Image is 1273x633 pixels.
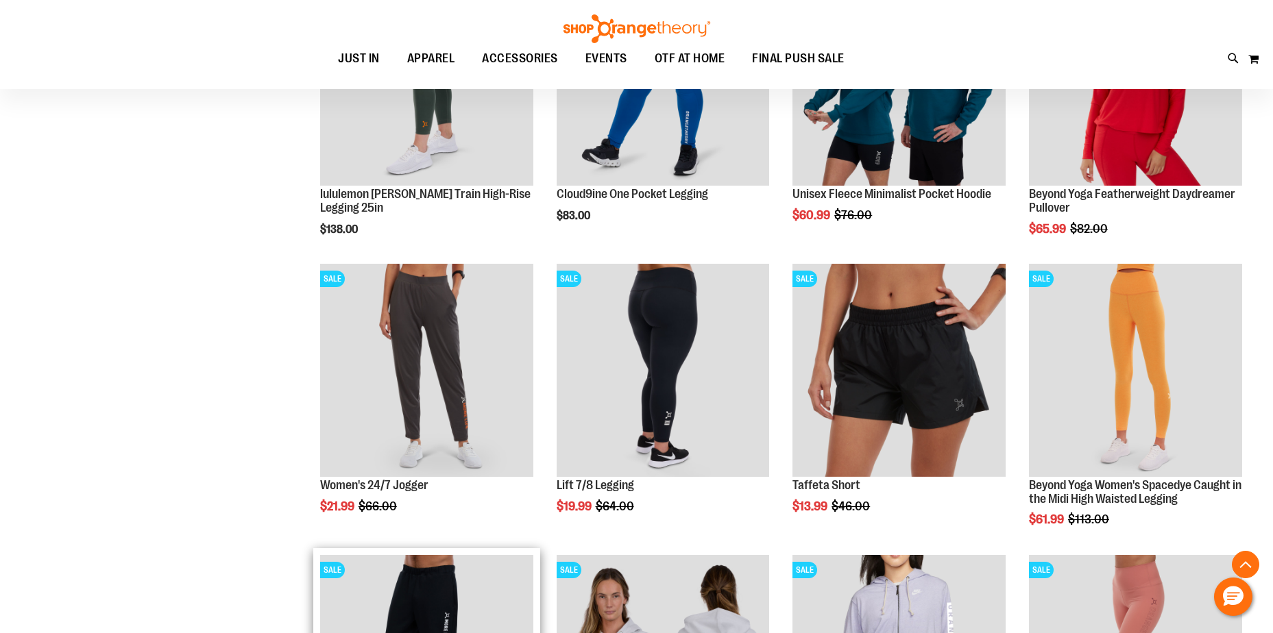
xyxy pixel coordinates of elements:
span: $83.00 [557,210,592,222]
a: Cloud9ine One Pocket Legging [557,187,708,201]
span: SALE [792,271,817,287]
span: EVENTS [585,43,627,74]
div: product [786,257,1013,548]
span: OTF AT HOME [655,43,725,74]
span: $76.00 [834,208,874,222]
a: Product image for Beyond Yoga Womens Spacedye Caught in the Midi High Waisted LeggingSALE [1029,264,1242,479]
a: OTF AT HOME [641,43,739,75]
span: JUST IN [338,43,380,74]
span: $65.99 [1029,222,1068,236]
span: $60.99 [792,208,832,222]
img: Main Image of Taffeta Short [792,264,1006,477]
div: product [550,257,777,548]
a: FINAL PUSH SALE [738,43,858,75]
span: $138.00 [320,223,360,236]
a: EVENTS [572,43,641,75]
span: FINAL PUSH SALE [752,43,845,74]
a: Beyond Yoga Women's Spacedye Caught in the Midi High Waisted Legging [1029,478,1241,506]
span: $66.00 [359,499,399,513]
span: SALE [792,562,817,578]
span: APPAREL [407,43,455,74]
span: SALE [557,562,581,578]
img: Product image for Beyond Yoga Womens Spacedye Caught in the Midi High Waisted Legging [1029,264,1242,477]
span: ACCESSORIES [482,43,558,74]
a: Unisex Fleece Minimalist Pocket Hoodie [792,187,991,201]
span: $21.99 [320,499,356,513]
span: SALE [557,271,581,287]
img: 2024 October Lift 7/8 Legging [557,264,770,477]
span: $61.99 [1029,512,1066,526]
span: $82.00 [1070,222,1110,236]
span: $113.00 [1068,512,1111,526]
span: SALE [1029,271,1054,287]
span: $19.99 [557,499,594,513]
button: Back To Top [1232,551,1259,578]
a: Product image for 24/7 JoggerSALE [320,264,533,479]
span: $13.99 [792,499,829,513]
span: SALE [320,562,345,578]
span: SALE [1029,562,1054,578]
a: APPAREL [393,43,469,74]
span: $64.00 [596,499,636,513]
img: Shop Orangetheory [561,14,712,43]
a: lululemon [PERSON_NAME] Train High-Rise Legging 25in [320,187,531,214]
a: ACCESSORIES [468,43,572,75]
span: $46.00 [832,499,872,513]
button: Hello, have a question? Let’s chat. [1214,578,1252,616]
span: SALE [320,271,345,287]
a: JUST IN [324,43,393,75]
a: Lift 7/8 Legging [557,478,634,492]
div: product [1022,257,1249,562]
a: 2024 October Lift 7/8 LeggingSALE [557,264,770,479]
a: Taffeta Short [792,478,860,492]
a: Beyond Yoga Featherweight Daydreamer Pullover [1029,187,1235,214]
img: Product image for 24/7 Jogger [320,264,533,477]
div: product [313,257,540,548]
a: Women's 24/7 Jogger [320,478,428,492]
a: Main Image of Taffeta ShortSALE [792,264,1006,479]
